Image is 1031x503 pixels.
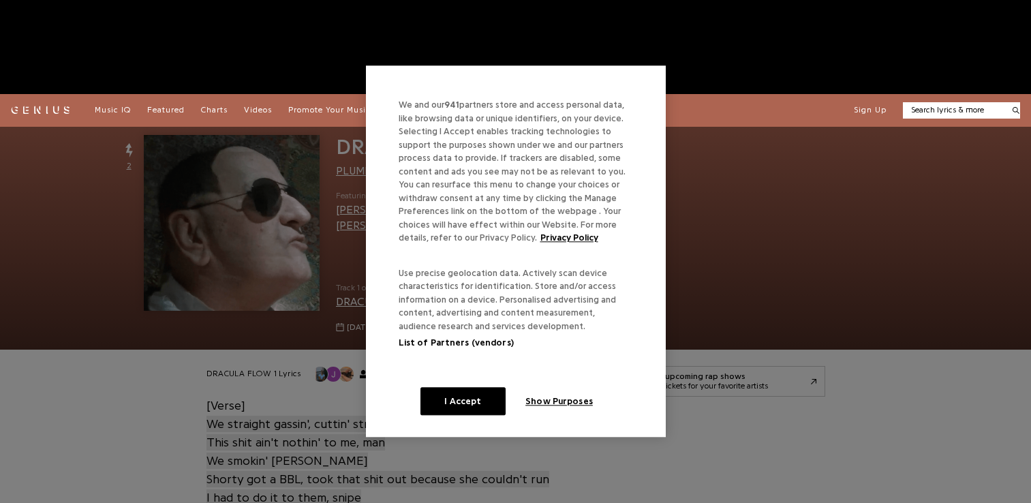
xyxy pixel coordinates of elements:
[517,387,602,416] button: Show Purposes, Opens the preference center dialog
[366,65,666,437] div: Cookie banner
[399,337,514,350] button: List of Partners (vendors)
[540,233,598,242] a: More information about your privacy, opens in a new tab
[201,105,228,116] a: Charts
[420,387,506,416] button: I Accept
[399,98,645,266] div: We and our partners store and access personal data, like browsing data or unique identifiers, on ...
[147,105,185,116] a: Featured
[399,266,633,350] p: Use precise geolocation data. Actively scan device characteristics for identification. Store and/...
[366,65,666,437] div: Privacy
[244,106,272,114] span: Videos
[288,105,371,116] a: Promote Your Music
[903,104,1004,116] input: Search lyrics & more
[244,105,272,116] a: Videos
[147,106,185,114] span: Featured
[444,100,459,109] span: 941
[288,106,371,114] span: Promote Your Music
[854,105,887,116] button: Sign Up
[201,106,228,114] span: Charts
[95,105,131,116] a: Music IQ
[95,106,131,114] span: Music IQ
